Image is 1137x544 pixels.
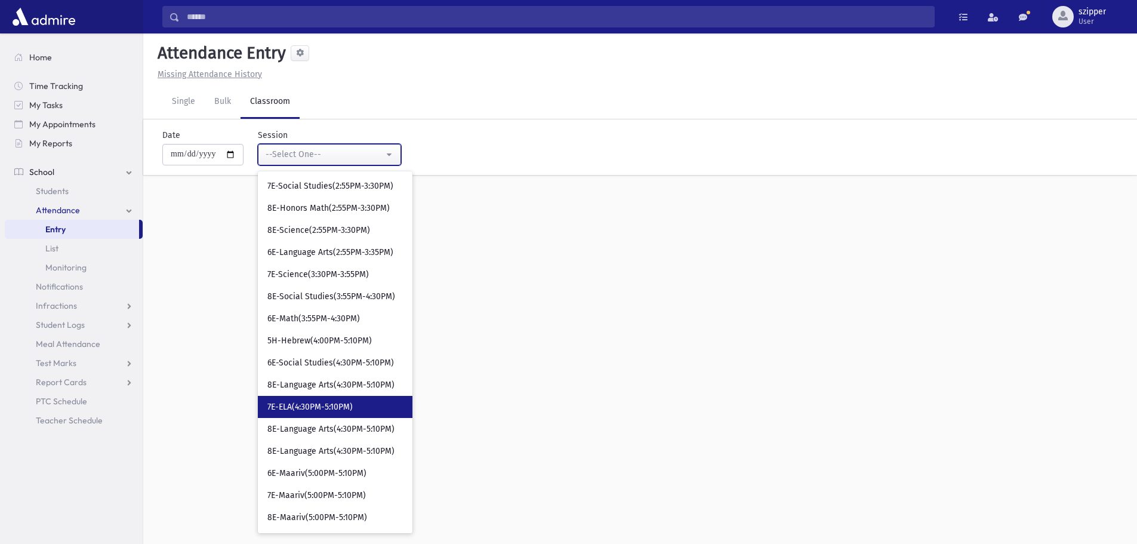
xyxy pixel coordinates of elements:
[205,85,241,119] a: Bulk
[1079,7,1106,17] span: szipper
[5,201,143,220] a: Attendance
[36,281,83,292] span: Notifications
[162,129,180,142] label: Date
[5,162,143,182] a: School
[267,401,353,413] span: 7E-ELA(4:30PM-5:10PM)
[267,202,390,214] span: 8E-Honors Math(2:55PM-3:30PM)
[267,423,395,435] span: 8E-Language Arts(4:30PM-5:10PM)
[29,100,63,110] span: My Tasks
[267,180,393,192] span: 7E-Social Studies(2:55PM-3:30PM)
[5,182,143,201] a: Students
[5,76,143,96] a: Time Tracking
[267,335,372,347] span: 5H-Hebrew(4:00PM-5:10PM)
[180,6,934,27] input: Search
[29,119,95,130] span: My Appointments
[5,134,143,153] a: My Reports
[267,269,369,281] span: 7E-Science(3:30PM-3:55PM)
[267,490,366,502] span: 7E-Maariv(5:00PM-5:10PM)
[36,205,80,216] span: Attendance
[36,300,77,311] span: Infractions
[153,43,286,63] h5: Attendance Entry
[5,220,139,239] a: Entry
[36,358,76,368] span: Test Marks
[267,445,395,457] span: 8E-Language Arts(4:30PM-5:10PM)
[45,224,66,235] span: Entry
[267,225,370,236] span: 8E-Science(2:55PM-3:30PM)
[267,468,366,480] span: 6E-Maariv(5:00PM-5:10PM)
[10,5,78,29] img: AdmirePro
[162,85,205,119] a: Single
[36,415,103,426] span: Teacher Schedule
[5,277,143,296] a: Notifications
[29,138,72,149] span: My Reports
[29,167,54,177] span: School
[153,69,262,79] a: Missing Attendance History
[36,339,100,349] span: Meal Attendance
[267,357,394,369] span: 6E-Social Studies(4:30PM-5:10PM)
[1079,17,1106,26] span: User
[5,411,143,430] a: Teacher Schedule
[267,512,367,524] span: 8E-Maariv(5:00PM-5:10PM)
[258,144,401,165] button: --Select One--
[267,313,360,325] span: 6E-Math(3:55PM-4:30PM)
[36,186,69,196] span: Students
[45,243,58,254] span: List
[5,115,143,134] a: My Appointments
[158,69,262,79] u: Missing Attendance History
[5,258,143,277] a: Monitoring
[5,296,143,315] a: Infractions
[267,247,393,259] span: 6E-Language Arts(2:55PM-3:35PM)
[266,148,384,161] div: --Select One--
[5,48,143,67] a: Home
[5,392,143,411] a: PTC Schedule
[36,396,87,407] span: PTC Schedule
[5,239,143,258] a: List
[45,262,87,273] span: Monitoring
[5,334,143,354] a: Meal Attendance
[36,377,87,388] span: Report Cards
[267,379,395,391] span: 8E-Language Arts(4:30PM-5:10PM)
[267,291,395,303] span: 8E-Social Studies(3:55PM-4:30PM)
[5,315,143,334] a: Student Logs
[5,373,143,392] a: Report Cards
[258,129,288,142] label: Session
[29,52,52,63] span: Home
[5,354,143,373] a: Test Marks
[29,81,83,91] span: Time Tracking
[241,85,300,119] a: Classroom
[5,96,143,115] a: My Tasks
[36,319,85,330] span: Student Logs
